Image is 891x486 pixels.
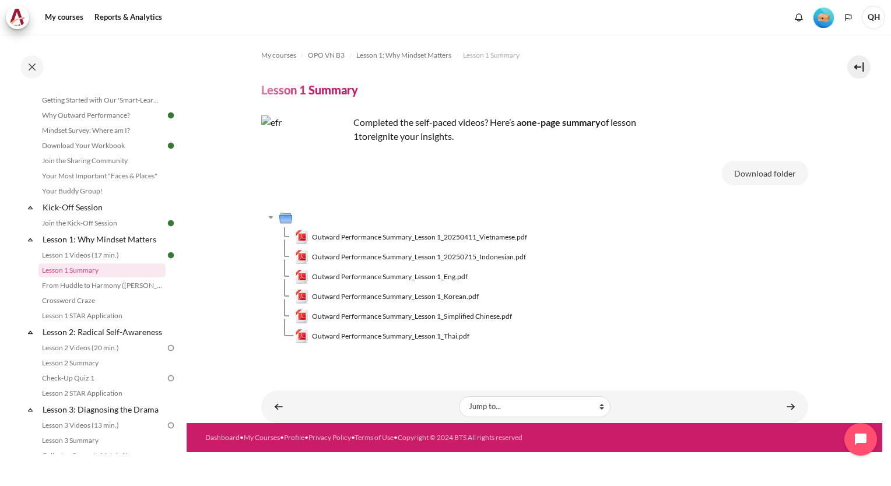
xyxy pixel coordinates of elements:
[284,433,304,442] a: Profile
[38,184,166,198] a: Your Buddy Group!
[295,309,513,323] a: Outward Performance Summary_Lesson 1_Simplified Chinese.pdfOutward Performance Summary_Lesson 1_S...
[809,6,839,28] a: Level #1
[790,9,808,26] div: Show notification window with no new notifications
[261,48,296,62] a: My courses
[295,230,309,244] img: Outward Performance Summary_Lesson 1_20250411_Vietnamese.pdf
[295,270,468,284] a: Outward Performance Summary_Lesson 1_Eng.pdfOutward Performance Summary_Lesson 1_Eng.pdf
[187,34,882,423] section: Content
[312,331,469,341] span: Outward Performance Summary_Lesson 1_Thai.pdf
[295,309,309,323] img: Outward Performance Summary_Lesson 1_Simplified Chinese.pdf
[6,6,35,29] a: Architeck Architeck
[38,386,166,400] a: Lesson 2 STAR Application
[261,82,358,97] h4: Lesson 1 Summary
[205,433,240,442] a: Dashboard
[308,50,345,61] span: OPO VN B3
[308,48,345,62] a: OPO VN B3
[308,433,351,442] a: Privacy Policy
[24,326,36,338] span: Collapse
[722,161,808,185] button: Download folder
[261,50,296,61] span: My courses
[24,234,36,245] span: Collapse
[38,279,166,293] a: From Huddle to Harmony ([PERSON_NAME]'s Story)
[90,6,166,29] a: Reports & Analytics
[312,232,527,242] span: Outward Performance Summary_Lesson 1_20250411_Vietnamese.pdf
[398,433,522,442] a: Copyright © 2024 BTS All rights reserved
[166,140,176,151] img: Done
[166,110,176,121] img: Done
[38,341,166,355] a: Lesson 2 Videos (20 min.)
[38,371,166,385] a: Check-Up Quiz 1
[312,272,468,282] span: Outward Performance Summary_Lesson 1_Eng.pdf
[41,199,166,215] a: Kick-Off Session
[24,202,36,213] span: Collapse
[813,8,834,28] img: Level #1
[38,309,166,323] a: Lesson 1 STAR Application
[840,9,857,26] button: Languages
[356,50,451,61] span: Lesson 1: Why Mindset Matters
[38,108,166,122] a: Why Outward Performance?
[521,117,601,128] strong: one-page summary
[356,48,451,62] a: Lesson 1: Why Mindset Matters
[24,404,36,415] span: Collapse
[9,9,26,26] img: Architeck
[166,218,176,228] img: Done
[261,115,349,203] img: efr
[295,270,309,284] img: Outward Performance Summary_Lesson 1_Eng.pdf
[38,248,166,262] a: Lesson 1 Videos (17 min.)
[166,373,176,383] img: To do
[312,311,512,322] span: Outward Performance Summary_Lesson 1_Simplified Chinese.pdf
[38,216,166,230] a: Join the Kick-Off Session
[779,395,802,418] a: From Huddle to Harmony (Khoo Ghi Peng's Story) ►
[261,115,669,143] p: Completed the self-paced videos? Here’s a of lesson 1 reignite your insights.
[261,46,808,65] nav: Navigation bar
[38,294,166,308] a: Crossword Craze
[463,48,520,62] a: Lesson 1 Summary
[38,449,166,463] a: Collusion Scenario Match-Up
[38,434,166,448] a: Lesson 3 Summary
[244,433,280,442] a: My Courses
[38,124,166,138] a: Mindset Survey: Where am I?
[267,395,290,418] a: ◄ Lesson 1 Videos (17 min.)
[38,139,166,153] a: Download Your Workbook
[862,6,885,29] a: User menu
[359,131,367,142] span: to
[38,418,166,432] a: Lesson 3 Videos (13 min.)
[38,154,166,168] a: Join the Sharing Community
[312,291,479,302] span: Outward Performance Summary_Lesson 1_Korean.pdf
[295,329,470,343] a: Outward Performance Summary_Lesson 1_Thai.pdfOutward Performance Summary_Lesson 1_Thai.pdf
[38,263,166,277] a: Lesson 1 Summary
[813,6,834,28] div: Level #1
[295,290,309,304] img: Outward Performance Summary_Lesson 1_Korean.pdf
[166,250,176,260] img: Done
[862,6,885,29] span: QH
[205,432,566,443] div: • • • • •
[295,290,479,304] a: Outward Performance Summary_Lesson 1_Korean.pdfOutward Performance Summary_Lesson 1_Korean.pdf
[166,343,176,353] img: To do
[41,402,166,417] a: Lesson 3: Diagnosing the Drama
[295,230,528,244] a: Outward Performance Summary_Lesson 1_20250411_Vietnamese.pdfOutward Performance Summary_Lesson 1_...
[41,6,87,29] a: My courses
[38,169,166,183] a: Your Most Important "Faces & Places"
[295,250,527,264] a: Outward Performance Summary_Lesson 1_20250715_Indonesian.pdfOutward Performance Summary_Lesson 1_...
[355,433,394,442] a: Terms of Use
[295,250,309,264] img: Outward Performance Summary_Lesson 1_20250715_Indonesian.pdf
[166,420,176,431] img: To do
[41,324,166,340] a: Lesson 2: Radical Self-Awareness
[38,356,166,370] a: Lesson 2 Summary
[41,231,166,247] a: Lesson 1: Why Mindset Matters
[295,329,309,343] img: Outward Performance Summary_Lesson 1_Thai.pdf
[38,93,166,107] a: Getting Started with Our 'Smart-Learning' Platform
[463,50,520,61] span: Lesson 1 Summary
[312,252,526,262] span: Outward Performance Summary_Lesson 1_20250715_Indonesian.pdf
